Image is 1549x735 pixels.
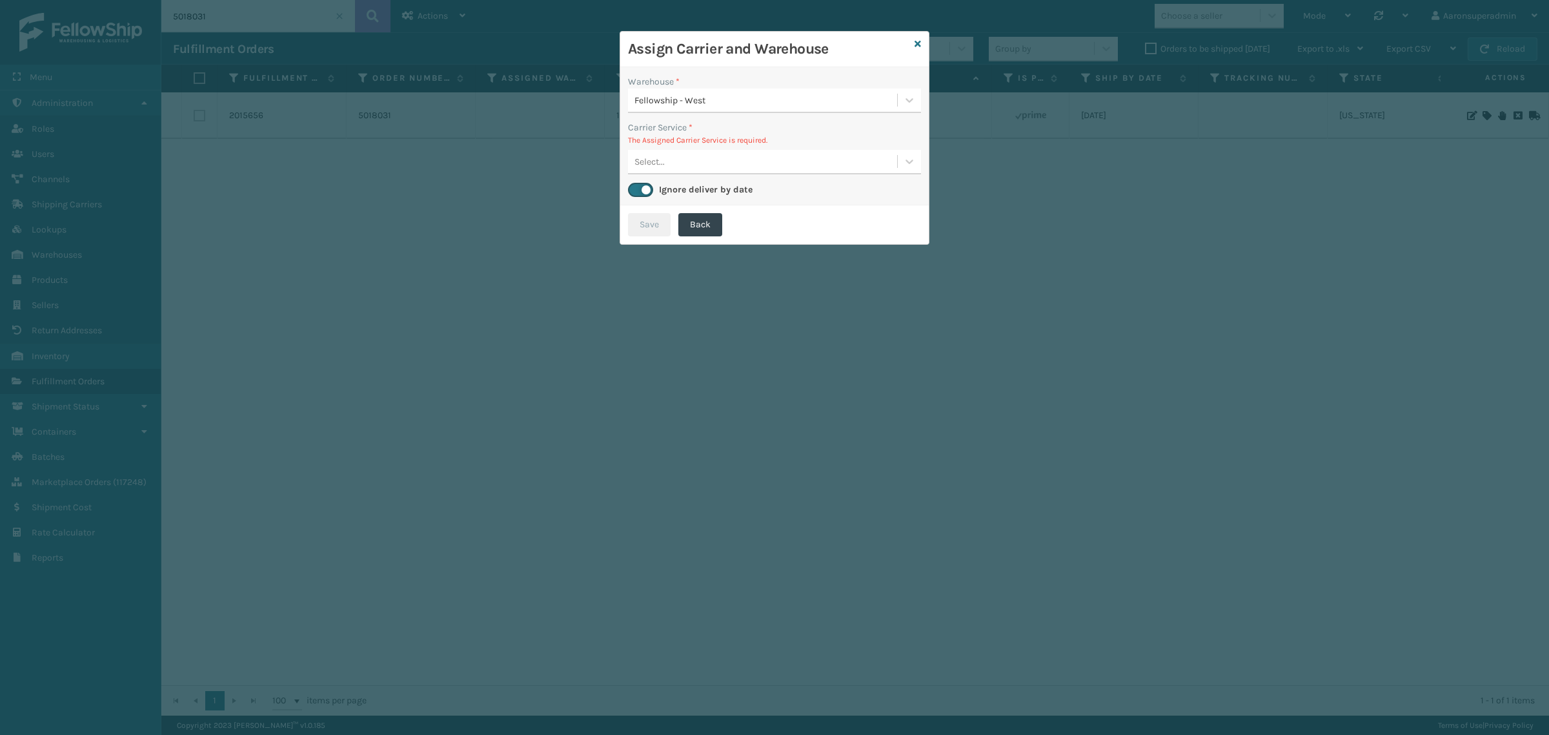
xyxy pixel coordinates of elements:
[628,121,693,134] label: Carrier Service
[628,75,680,88] label: Warehouse
[628,213,671,236] button: Save
[628,134,921,146] p: The Assigned Carrier Service is required.
[659,184,753,195] label: Ignore deliver by date
[678,213,722,236] button: Back
[634,155,665,169] div: Select...
[634,94,898,107] div: Fellowship - West
[628,39,909,59] h3: Assign Carrier and Warehouse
